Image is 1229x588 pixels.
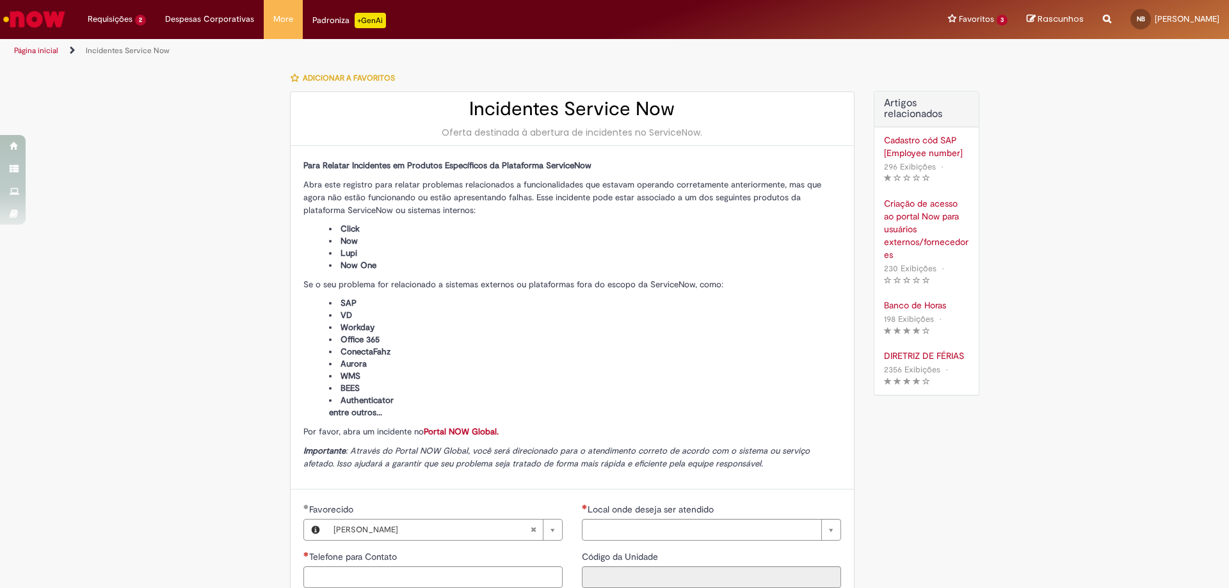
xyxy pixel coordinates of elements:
[165,13,254,26] span: Despesas Corporativas
[341,322,374,333] span: Workday
[938,158,946,175] span: •
[303,73,395,83] span: Adicionar a Favoritos
[273,13,293,26] span: More
[1155,13,1219,24] span: [PERSON_NAME]
[582,550,661,563] label: Somente leitura - Código da Unidade
[936,310,944,328] span: •
[10,39,810,63] ul: Trilhas de página
[309,504,356,515] span: Favorecido, Naldo Sousa Barboza
[304,520,327,540] button: Favorecido, Visualizar este registro Naldo Sousa Barboza
[884,197,969,261] a: Criação de acesso ao portal Now para usuários externos/fornecedores
[1038,13,1084,25] span: Rascunhos
[884,98,969,120] h3: Artigos relacionados
[588,504,716,515] span: Necessários - Local onde deseja ser atendido
[1,6,67,32] img: ServiceNow
[959,13,994,26] span: Favoritos
[884,134,969,159] a: Cadastro cód SAP [Employee number]
[86,45,170,56] a: Incidentes Service Now
[303,99,841,120] h2: Incidentes Service Now
[341,395,394,406] span: Authenticator
[884,299,969,312] a: Banco de Horas
[582,519,841,541] a: Limpar campo Local onde deseja ser atendido
[341,235,358,246] span: Now
[884,263,936,274] span: 230 Exibições
[329,407,382,418] span: entre outros...
[884,349,969,362] a: DIRETRIZ DE FÉRIAS
[290,65,402,91] button: Adicionar a Favoritos
[303,126,841,139] div: Oferta destinada à abertura de incidentes no ServiceNow.
[303,279,723,290] span: Se o seu problema for relacionado a sistemas externos ou plataformas fora do escopo da ServiceNow...
[341,223,360,234] span: Click
[309,551,399,562] span: Telefone para Contato
[884,314,934,324] span: 198 Exibições
[884,161,936,172] span: 296 Exibições
[88,13,133,26] span: Requisições
[333,520,530,540] span: [PERSON_NAME]
[303,160,591,171] span: Para Relatar Incidentes em Produtos Específicos da Plataforma ServiceNow
[341,383,360,393] span: BEES
[341,310,352,321] span: VD
[424,426,499,437] a: Portal NOW Global.
[884,364,940,375] span: 2356 Exibições
[341,346,390,357] span: ConectaFahz
[997,15,1008,26] span: 3
[582,566,841,588] input: Código da Unidade
[135,15,146,26] span: 2
[303,426,499,437] span: Por favor, abra um incidente no
[943,361,951,378] span: •
[341,370,360,381] span: WMS
[582,504,588,509] span: Necessários
[14,45,58,56] a: Página inicial
[303,445,810,469] span: : Através do Portal NOW Global, você será direcionado para o atendimento correto de acordo com o ...
[303,566,563,588] input: Telefone para Contato
[327,520,562,540] a: [PERSON_NAME]Limpar campo Favorecido
[341,298,357,308] span: SAP
[341,334,380,345] span: Office 365
[303,552,309,557] span: Necessários
[939,260,947,277] span: •
[303,179,821,216] span: Abra este registro para relatar problemas relacionados a funcionalidades que estavam operando cor...
[524,520,543,540] abbr: Limpar campo Favorecido
[341,260,376,271] span: Now One
[312,13,386,28] div: Padroniza
[355,13,386,28] p: +GenAi
[341,248,357,258] span: Lupi
[1137,15,1145,23] span: NB
[303,504,309,509] span: Obrigatório Preenchido
[1027,13,1084,26] a: Rascunhos
[303,445,346,456] strong: Importante
[341,358,367,369] span: Aurora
